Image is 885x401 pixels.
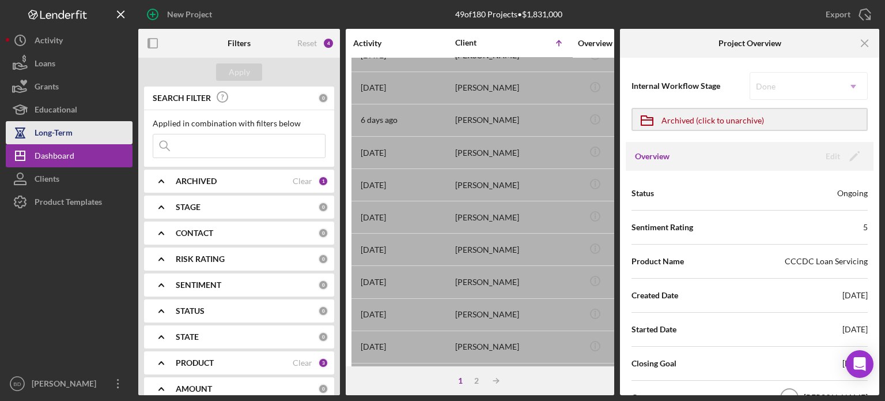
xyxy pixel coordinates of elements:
button: Clients [6,167,133,190]
div: Educational [35,98,77,124]
b: STAGE [176,203,201,212]
b: SENTIMENT [176,280,221,290]
div: New Project [167,3,212,26]
div: Edit [826,148,840,165]
time: 2025-07-01 15:05 [361,213,386,222]
b: PRODUCT [176,358,214,368]
div: Long-Term [35,121,73,147]
div: [PERSON_NAME] [455,299,570,330]
time: 2025-06-09 21:07 [361,310,386,319]
div: Apply [229,63,250,81]
div: Applied in combination with filters below [153,119,326,128]
div: Grants [35,75,59,101]
button: Edit [819,148,864,165]
div: 1 [452,376,468,385]
span: Internal Workflow Stage [631,80,750,92]
div: 0 [318,202,328,212]
div: Activity [353,39,454,48]
div: [PERSON_NAME] [29,372,104,398]
button: Grants [6,75,133,98]
div: Ongoing [837,188,868,199]
div: Dashboard [35,144,74,170]
span: Status [631,188,654,199]
button: Loans [6,52,133,75]
div: Clear [293,177,312,186]
b: CONTACT [176,228,213,238]
b: AMOUNT [176,384,212,393]
div: Reset [297,39,317,48]
div: 0 [318,254,328,264]
div: [PERSON_NAME] [455,332,570,362]
div: 0 [318,93,328,103]
button: Apply [216,63,262,81]
div: 0 [318,384,328,394]
button: Educational [6,98,133,121]
button: Export [814,3,879,26]
div: 5 [863,222,868,233]
div: Clear [293,358,312,368]
div: [DATE] [842,324,868,335]
div: Activity [35,29,63,55]
button: Product Templates [6,190,133,213]
b: ARCHIVED [176,177,217,186]
div: Client [455,38,513,47]
div: [PERSON_NAME] [455,234,570,265]
b: Filters [228,39,251,48]
time: 2025-06-26 17:09 [361,278,386,287]
div: 2 [468,376,485,385]
div: Export [826,3,850,26]
div: Overview [573,39,617,48]
b: SEARCH FILTER [153,93,211,103]
div: Open Intercom Messenger [846,350,873,378]
button: Long-Term [6,121,133,144]
text: BD [13,381,21,387]
button: New Project [138,3,224,26]
time: 2024-04-05 17:32 [361,148,386,158]
button: Archived (click to unarchive) [631,108,868,131]
time: 2025-08-10 11:35 [361,342,386,351]
b: Project Overview [718,39,781,48]
div: [PERSON_NAME] [455,105,570,136]
div: CCCDC Loan Servicing [785,256,868,267]
div: 3 [318,358,328,368]
b: STATUS [176,306,205,316]
time: 2025-08-13 19:21 [361,115,398,125]
div: [PERSON_NAME] [455,202,570,233]
span: Closing Goal [631,358,676,369]
div: [DATE] [842,290,868,301]
div: [PERSON_NAME] [455,364,570,395]
div: Clients [35,167,59,193]
span: Started Date [631,324,676,335]
div: Archived (click to unarchive) [661,109,764,130]
button: Dashboard [6,144,133,167]
div: 1 [318,176,328,186]
b: RISK RATING [176,254,225,264]
div: [PERSON_NAME] [455,170,570,200]
time: 2025-06-20 15:29 [361,83,386,92]
span: Sentiment Rating [631,222,693,233]
div: Product Templates [35,190,102,216]
button: Activity [6,29,133,52]
time: 2024-09-19 19:04 [361,181,386,190]
div: 0 [318,332,328,342]
div: [PERSON_NAME] [455,267,570,297]
time: 2025-07-10 15:06 [361,245,386,254]
div: [PERSON_NAME] [455,137,570,168]
div: 0 [318,228,328,238]
div: 49 of 180 Projects • $1,831,000 [455,10,562,19]
div: 0 [318,280,328,290]
button: BD[PERSON_NAME] [6,372,133,395]
div: [DATE] [842,358,868,369]
b: STATE [176,332,199,342]
div: Loans [35,52,55,78]
span: Created Date [631,290,678,301]
div: 0 [318,306,328,316]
